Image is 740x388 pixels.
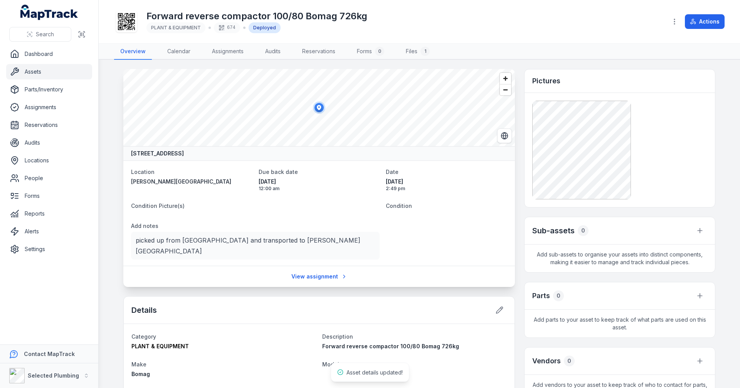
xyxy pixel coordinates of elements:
span: PLANT & EQUIPMENT [151,25,201,30]
span: Due back date [259,169,298,175]
button: Switch to Satellite View [497,128,512,143]
span: Add sub-assets to organise your assets into distinct components, making it easier to manage and t... [525,245,715,272]
div: 0 [564,356,575,366]
div: 1 [420,47,430,56]
strong: [STREET_ADDRESS] [131,150,184,157]
span: [PERSON_NAME][GEOGRAPHIC_DATA] [131,178,231,185]
button: Search [9,27,71,42]
span: Add notes [131,223,158,229]
a: Reservations [6,117,92,133]
a: MapTrack [20,5,78,20]
span: Forward reverse compactor 100/80 Bomag 726kg [322,343,459,349]
a: Reports [6,206,92,221]
a: Forms [6,188,92,204]
a: Audits [6,135,92,150]
p: picked up from [GEOGRAPHIC_DATA] and transported to [PERSON_NAME][GEOGRAPHIC_DATA] [136,235,375,256]
span: Category [131,333,156,340]
span: Condition Picture(s) [131,202,185,209]
a: Reservations [296,44,341,60]
span: Asset details updated! [346,369,403,376]
a: People [6,170,92,186]
span: Location [131,169,155,175]
a: Parts/Inventory [6,82,92,97]
h1: Forward reverse compactor 100/80 Bomag 726kg [146,10,367,22]
a: View assignment [286,269,352,284]
span: 12:00 am [259,186,380,192]
a: Forms0 [351,44,390,60]
h3: Vendors [532,356,561,366]
a: Locations [6,153,92,168]
h2: Details [131,305,157,315]
span: 2:49 pm [386,186,507,192]
time: 9/30/2025, 12:00:00 AM [259,178,380,192]
a: [PERSON_NAME][GEOGRAPHIC_DATA] [131,178,252,186]
h2: Sub-assets [532,225,575,236]
a: Assignments [6,100,92,115]
a: Settings [6,241,92,257]
h3: Parts [532,290,550,301]
strong: Selected Plumbing [28,372,79,379]
span: Search [36,30,54,38]
canvas: Map [123,69,515,146]
button: Zoom out [500,84,511,95]
div: Deployed [249,22,281,33]
a: Assets [6,64,92,79]
span: Condition [386,202,412,209]
span: Model [322,361,339,368]
a: Dashboard [6,46,92,62]
span: [DATE] [259,178,380,186]
button: Actions [685,14,725,29]
span: PLANT & EQUIPMENT [131,343,189,349]
a: Assignments [206,44,250,60]
a: Overview [114,44,152,60]
span: Bomag [131,371,150,377]
div: 0 [553,290,564,301]
a: Calendar [161,44,197,60]
span: Description [322,333,353,340]
div: 674 [214,22,240,33]
time: 8/20/2025, 2:49:33 PM [386,178,507,192]
button: Zoom in [500,73,511,84]
div: 0 [578,225,589,236]
strong: Contact MapTrack [24,351,75,357]
div: 0 [375,47,384,56]
span: Date [386,169,399,175]
a: Files1 [400,44,436,60]
a: Alerts [6,224,92,239]
span: Make [131,361,146,368]
span: [DATE] [386,178,507,186]
h3: Pictures [532,76,560,86]
span: Add parts to your asset to keep track of what parts are used on this asset. [525,310,715,337]
a: Audits [259,44,287,60]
